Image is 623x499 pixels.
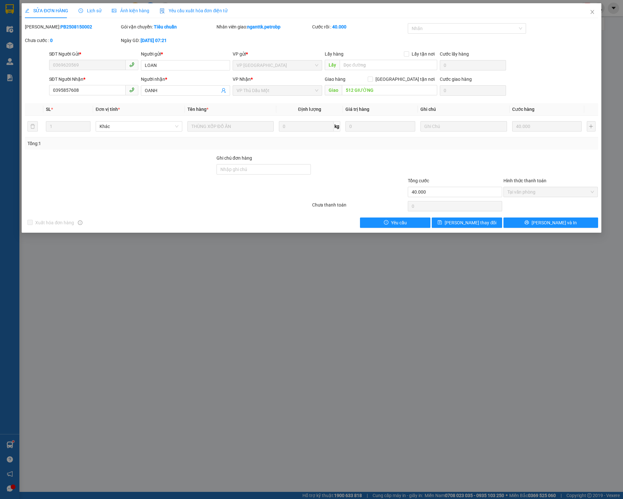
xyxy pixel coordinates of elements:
[298,107,321,112] span: Định lượng
[216,164,311,175] input: Ghi chú đơn hàng
[360,218,430,228] button: exclamation-circleYêu cầu
[440,77,472,82] label: Cước giao hàng
[587,121,595,132] button: plus
[221,88,226,93] span: user-add
[532,219,577,226] span: [PERSON_NAME] và In
[590,9,595,15] span: close
[512,121,582,132] input: 0
[312,23,407,30] div: Cước rồi :
[512,107,534,112] span: Cước hàng
[25,23,119,30] div: [PERSON_NAME]:
[237,60,318,70] span: VP Phước Bình
[96,107,120,112] span: Đơn vị tính
[25,8,29,13] span: edit
[141,50,230,58] div: Người gửi
[373,76,437,83] span: [GEOGRAPHIC_DATA] tận nơi
[342,85,437,95] input: Dọc đường
[345,121,415,132] input: 0
[391,219,407,226] span: Yêu cầu
[583,3,601,21] button: Close
[216,23,311,30] div: Nhân viên giao:
[233,50,322,58] div: VP gửi
[100,122,178,131] span: Khác
[50,38,53,43] b: 0
[340,60,437,70] input: Dọc đường
[3,46,45,53] li: VP VP Thủ Dầu Một
[311,201,407,213] div: Chưa thanh toán
[503,218,598,228] button: printer[PERSON_NAME] và In
[408,178,429,183] span: Tổng cước
[25,8,68,13] span: SỬA ĐƠN HÀNG
[187,107,208,112] span: Tên hàng
[524,220,529,225] span: printer
[141,76,230,83] div: Người nhận
[129,87,134,92] span: phone
[332,24,346,29] b: 40.000
[49,76,138,83] div: SĐT Người Nhận
[216,155,252,161] label: Ghi chú đơn hàng
[325,77,345,82] span: Giao hàng
[420,121,507,132] input: Ghi Chú
[45,46,86,53] li: VP VP Bù Nho
[129,62,134,67] span: phone
[27,140,240,147] div: Tổng: 1
[60,24,92,29] b: PB2508150002
[345,107,369,112] span: Giá trị hàng
[507,187,594,197] span: Tại văn phòng
[121,37,215,44] div: Ngày GD:
[445,219,496,226] span: [PERSON_NAME] thay đổi
[503,178,546,183] label: Hình thức thanh toán
[233,77,251,82] span: VP Nhận
[187,121,274,132] input: VD: Bàn, Ghế
[160,8,165,14] img: icon
[325,60,340,70] span: Lấy
[121,23,215,30] div: Gói vận chuyển:
[247,24,280,29] b: nganttk.petrobp
[418,103,509,116] th: Ghi chú
[25,37,119,44] div: Chưa cước :
[27,121,38,132] button: delete
[440,60,506,70] input: Cước lấy hàng
[49,50,138,58] div: SĐT Người Gửi
[438,220,442,225] span: save
[78,220,82,225] span: info-circle
[154,24,177,29] b: Tiêu chuẩn
[46,107,51,112] span: SL
[112,8,116,13] span: picture
[440,85,506,96] input: Cước giao hàng
[325,85,342,95] span: Giao
[79,8,83,13] span: clock-circle
[440,51,469,57] label: Cước lấy hàng
[33,219,77,226] span: Xuất hóa đơn hàng
[3,3,94,38] li: [PERSON_NAME][GEOGRAPHIC_DATA]
[325,51,343,57] span: Lấy hàng
[237,86,318,95] span: VP Thủ Dầu Một
[141,38,167,43] b: [DATE] 07:21
[160,8,228,13] span: Yêu cầu xuất hóa đơn điện tử
[112,8,149,13] span: Ảnh kiện hàng
[79,8,101,13] span: Lịch sử
[334,121,340,132] span: kg
[409,50,437,58] span: Lấy tận nơi
[384,220,388,225] span: exclamation-circle
[432,218,502,228] button: save[PERSON_NAME] thay đổi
